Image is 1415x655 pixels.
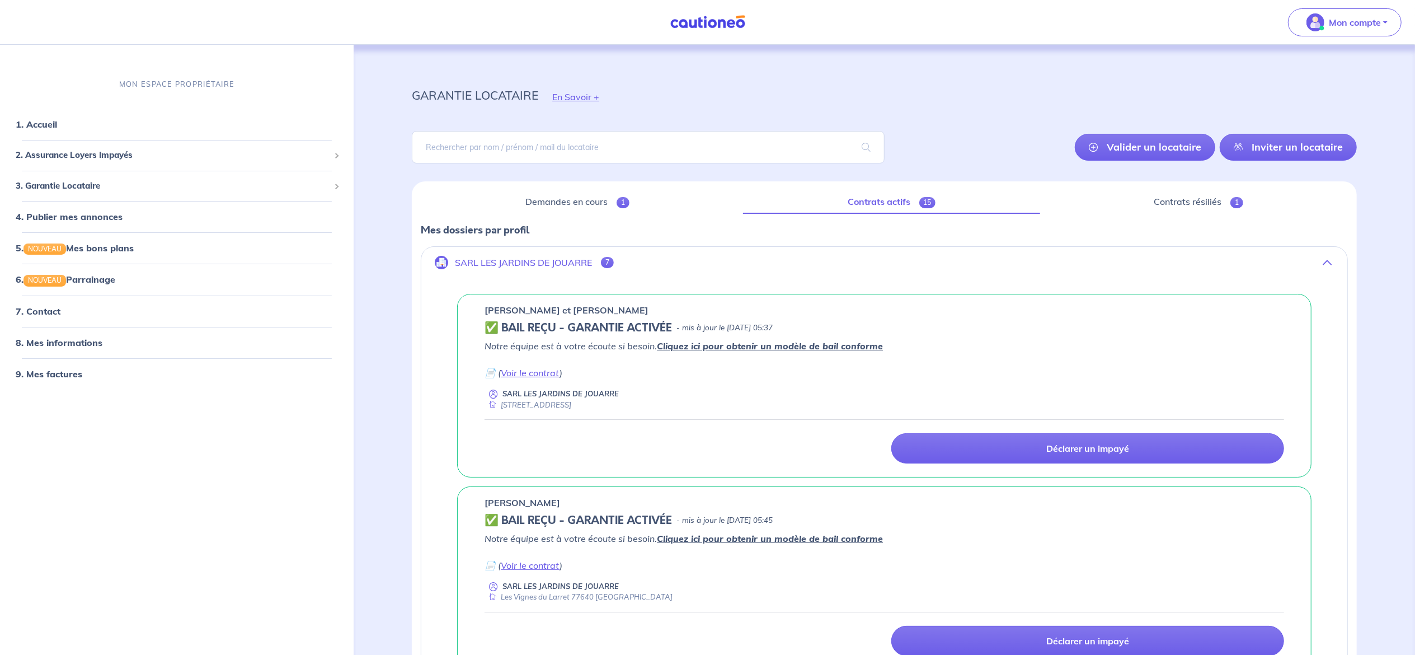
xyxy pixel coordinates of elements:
div: Les Vignes du Larret 77640 [GEOGRAPHIC_DATA] [485,592,673,602]
a: Contrats actifs15 [743,190,1041,214]
a: Voir le contrat [501,367,560,378]
p: Déclarer un impayé [1046,443,1129,454]
a: Valider un locataire [1075,134,1215,161]
a: 6.NOUVEAUParrainage [16,274,115,285]
button: SARL LES JARDINS DE JOUARRE7 [421,249,1347,276]
a: Voir le contrat [501,560,560,571]
em: Notre équipe est à votre écoute si besoin. [485,340,883,352]
p: - mis à jour le [DATE] 05:45 [676,515,773,526]
button: En Savoir + [538,81,613,113]
a: 8. Mes informations [16,337,102,348]
div: [STREET_ADDRESS] [485,400,571,410]
a: 7. Contact [16,306,60,317]
p: SARL LES JARDINS DE JOUARRE [455,258,592,268]
p: Mes dossiers par profil [421,223,1348,237]
a: Déclarer un impayé [891,433,1284,464]
div: state: CONTRACT-VALIDATED, Context: IN-LANDLORD,IS-GL-CAUTION-IN-LANDLORD [485,321,1284,335]
span: 2. Assurance Loyers Impayés [16,149,330,162]
p: Déclarer un impayé [1046,635,1129,647]
button: illu_account_valid_menu.svgMon compte [1288,8,1402,36]
div: 3. Garantie Locataire [4,175,349,197]
p: Mon compte [1329,16,1381,29]
em: 📄 ( ) [485,560,562,571]
a: 4. Publier mes annonces [16,211,123,222]
em: Notre équipe est à votre écoute si besoin. [485,533,883,544]
p: garantie locataire [412,85,538,105]
div: 4. Publier mes annonces [4,205,349,228]
div: 1. Accueil [4,113,349,135]
div: state: CONTRACT-VALIDATED, Context: IN-LANDLORD,IS-GL-CAUTION-IN-LANDLORD [485,514,1284,527]
p: [PERSON_NAME] [485,496,560,509]
a: Contrats résiliés1 [1049,190,1348,214]
p: [PERSON_NAME] et [PERSON_NAME] [485,303,648,317]
input: Rechercher par nom / prénom / mail du locataire [412,131,884,163]
div: 7. Contact [4,300,349,322]
div: 6.NOUVEAUParrainage [4,268,349,291]
p: SARL LES JARDINS DE JOUARRE [502,581,619,592]
div: 9. Mes factures [4,363,349,385]
span: search [849,132,885,163]
img: illu_company.svg [435,256,448,269]
a: Cliquez ici pour obtenir un modèle de bail conforme [657,340,883,352]
a: 1. Accueil [16,119,57,130]
h5: ✅ BAIL REÇU - GARANTIE ACTIVÉE [485,321,672,335]
a: 5.NOUVEAUMes bons plans [16,242,134,254]
a: Demandes en cours1 [421,190,734,214]
div: 8. Mes informations [4,331,349,354]
h5: ✅ BAIL REÇU - GARANTIE ACTIVÉE [485,514,672,527]
a: Cliquez ici pour obtenir un modèle de bail conforme [657,533,883,544]
span: 1 [617,197,629,208]
p: - mis à jour le [DATE] 05:37 [676,322,773,334]
em: 📄 ( ) [485,367,562,378]
span: 7 [601,257,614,268]
img: Cautioneo [666,15,750,29]
a: 9. Mes factures [16,368,82,380]
img: illu_account_valid_menu.svg [1306,13,1324,31]
p: SARL LES JARDINS DE JOUARRE [502,389,619,399]
div: 2. Assurance Loyers Impayés [4,144,349,166]
p: MON ESPACE PROPRIÉTAIRE [119,79,234,90]
a: Inviter un locataire [1220,134,1357,161]
span: 3. Garantie Locataire [16,180,330,193]
span: 1 [1230,197,1243,208]
div: 5.NOUVEAUMes bons plans [4,237,349,259]
span: 15 [919,197,936,208]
